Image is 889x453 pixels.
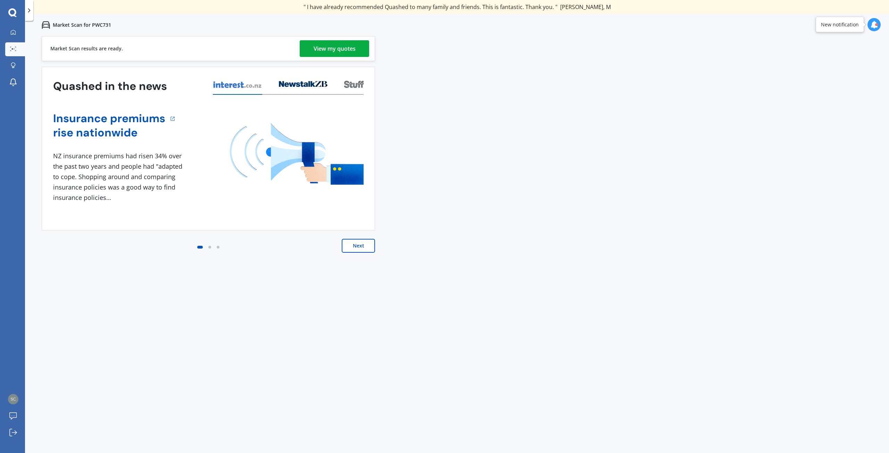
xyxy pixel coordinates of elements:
div: Market Scan results are ready. [50,36,123,61]
a: rise nationwide [53,126,165,140]
img: 4a71e4f5e4619014640225a6ea1e363f [8,394,18,404]
div: New notification [821,21,859,28]
img: car.f15378c7a67c060ca3f3.svg [42,21,50,29]
a: Insurance premiums [53,111,165,126]
div: View my quotes [314,40,356,57]
button: Next [342,239,375,253]
img: media image [230,123,364,185]
h3: Quashed in the news [53,79,167,93]
div: NZ insurance premiums had risen 34% over the past two years and people had "adapted to cope. Shop... [53,151,185,203]
p: Market Scan for PWC731 [53,22,111,28]
a: View my quotes [300,40,369,57]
